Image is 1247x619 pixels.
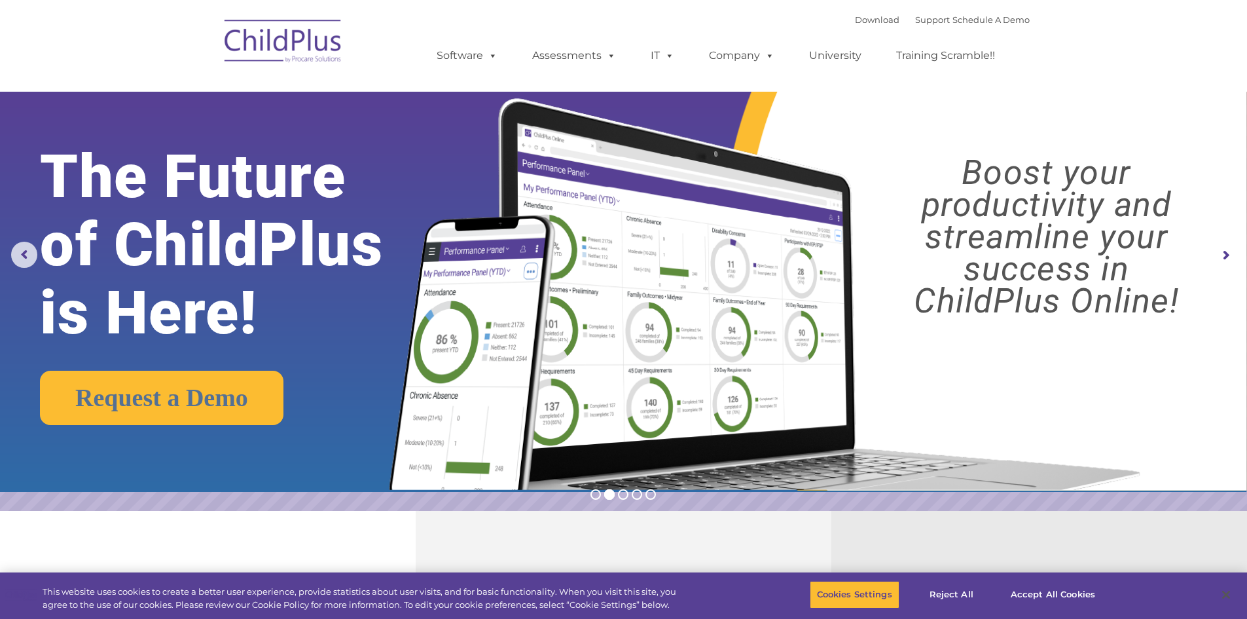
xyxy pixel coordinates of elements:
[424,43,511,69] a: Software
[796,43,875,69] a: University
[855,14,1030,25] font: |
[182,86,222,96] span: Last name
[915,14,950,25] a: Support
[1212,580,1240,609] button: Close
[855,14,899,25] a: Download
[638,43,687,69] a: IT
[182,140,238,150] span: Phone number
[861,157,1231,317] rs-layer: Boost your productivity and streamline your success in ChildPlus Online!
[40,371,283,425] a: Request a Demo
[43,586,686,611] div: This website uses cookies to create a better user experience, provide statistics about user visit...
[40,143,438,347] rs-layer: The Future of ChildPlus is Here!
[883,43,1008,69] a: Training Scramble!!
[1003,581,1102,609] button: Accept All Cookies
[519,43,629,69] a: Assessments
[218,10,349,76] img: ChildPlus by Procare Solutions
[810,581,899,609] button: Cookies Settings
[952,14,1030,25] a: Schedule A Demo
[911,581,992,609] button: Reject All
[696,43,787,69] a: Company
